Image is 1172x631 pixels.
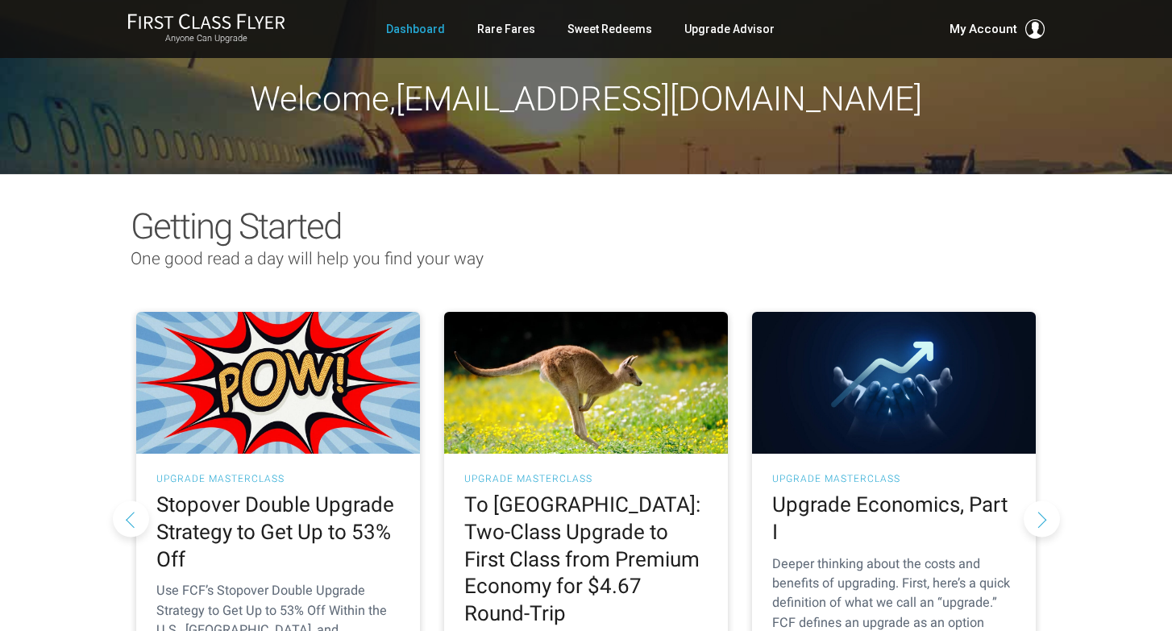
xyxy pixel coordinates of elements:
small: Anyone Can Upgrade [127,33,285,44]
a: First Class FlyerAnyone Can Upgrade [127,13,285,45]
button: Next slide [1024,500,1060,537]
a: Rare Fares [477,15,535,44]
span: Welcome, [EMAIL_ADDRESS][DOMAIN_NAME] [250,79,922,118]
a: Sweet Redeems [567,15,652,44]
h3: UPGRADE MASTERCLASS [156,474,400,484]
span: One good read a day will help you find your way [131,249,484,268]
a: Upgrade Advisor [684,15,775,44]
button: My Account [950,19,1045,39]
h2: Upgrade Economics, Part I [772,492,1016,546]
h2: Stopover Double Upgrade Strategy to Get Up to 53% Off [156,492,400,573]
h2: To [GEOGRAPHIC_DATA]: Two-Class Upgrade to First Class from Premium Economy for $4.67 Round-Trip [464,492,708,628]
span: My Account [950,19,1017,39]
span: Getting Started [131,205,341,247]
h3: UPGRADE MASTERCLASS [772,474,1016,484]
h3: UPGRADE MASTERCLASS [464,474,708,484]
img: First Class Flyer [127,13,285,30]
a: Dashboard [386,15,445,44]
button: Previous slide [113,500,149,537]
